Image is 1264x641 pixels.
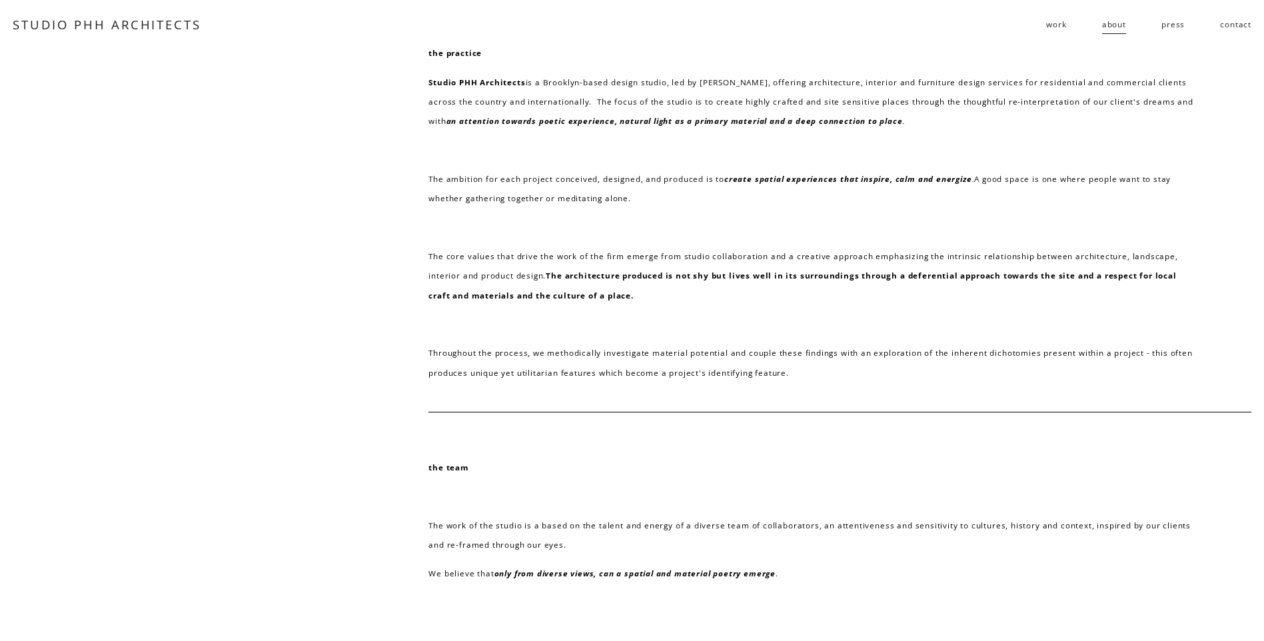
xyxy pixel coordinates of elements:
[13,16,201,33] a: STUDIO PHH ARCHITECTS
[972,173,975,184] em: .
[1046,15,1066,34] span: work
[428,247,1199,305] p: The core values that drive the work of the firm emerge from studio collaboration and a creative a...
[1161,14,1185,35] a: press
[1220,14,1251,35] a: contact
[724,173,972,184] em: create spatial experiences that inspire, calm and energize
[494,568,776,578] em: only from diverse views, can a spatial and material poetry emerge
[428,564,1199,583] p: We believe that .
[428,270,1179,300] strong: The architecture produced is not shy but lives well in its surroundings through a deferential app...
[428,169,1199,209] p: The ambition for each project conceived, designed, and produced is to A good space is one where p...
[1102,14,1126,35] a: about
[1046,14,1066,35] a: folder dropdown
[446,115,903,126] em: an attention towards poetic experience, natural light as a primary material and a deep connection...
[428,77,525,87] strong: Studio PHH Architects
[428,462,469,472] strong: the team
[428,516,1199,555] p: The work of the studio is a based on the talent and energy of a diverse team of collaborators, an...
[428,73,1199,131] p: is a Brooklyn-based design studio, led by [PERSON_NAME], offering architecture, interior and furn...
[428,343,1199,382] p: Throughout the process, we methodically investigate material potential and couple these findings ...
[903,115,906,126] em: .
[428,47,482,58] strong: the practice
